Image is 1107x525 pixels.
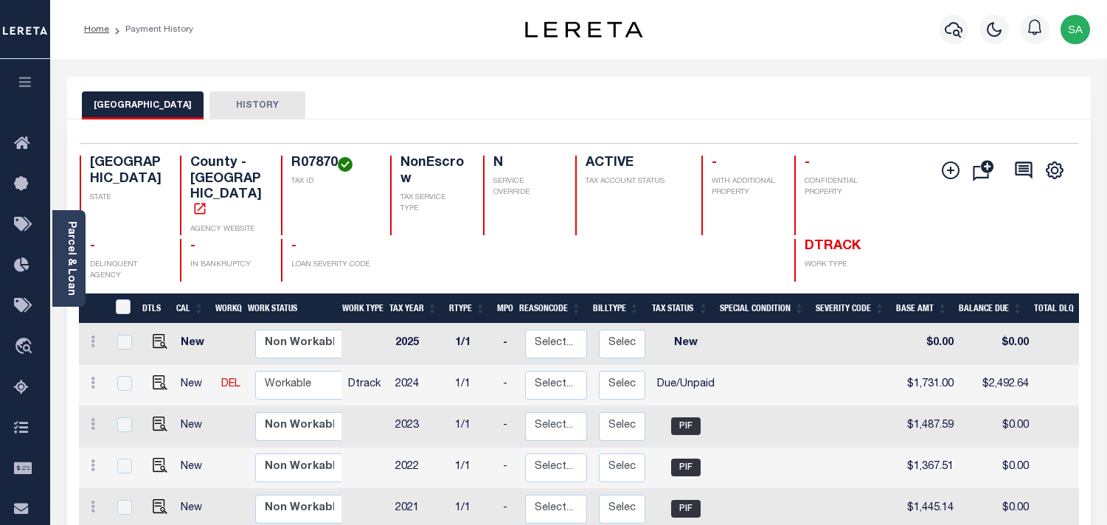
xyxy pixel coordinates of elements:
td: Due/Unpaid [651,365,721,406]
h4: County - [GEOGRAPHIC_DATA] [190,156,263,219]
p: IN BANKRUPTCY [190,260,263,271]
td: New [175,365,215,406]
td: $2,492.64 [959,365,1035,406]
td: $0.00 [959,406,1035,448]
h4: ACTIVE [586,156,684,172]
th: MPO [491,293,513,324]
td: New [175,448,215,489]
th: RType: activate to sort column ascending [443,293,491,324]
th: &nbsp; [107,293,137,324]
a: DEL [221,379,240,389]
th: Total DLQ: activate to sort column ascending [1028,293,1093,324]
p: SERVICE OVERRIDE [493,176,558,198]
h4: NonEscrow [400,156,465,187]
th: WorkQ [209,293,242,324]
a: Home [84,25,109,34]
p: WITH ADDITIONAL PROPERTY [712,176,777,198]
i: travel_explore [14,338,38,357]
td: $0.00 [959,448,1035,489]
p: AGENCY WEBSITE [190,224,263,235]
td: $0.00 [897,324,959,365]
span: PIF [671,417,701,435]
th: Special Condition: activate to sort column ascending [714,293,810,324]
th: ReasonCode: activate to sort column ascending [513,293,587,324]
th: Tax Status: activate to sort column ascending [645,293,715,324]
th: DTLS [136,293,170,324]
p: WORK TYPE [805,260,878,271]
span: - [712,156,717,170]
button: HISTORY [209,91,305,119]
img: logo-dark.svg [525,21,643,38]
td: 1/1 [449,324,497,365]
td: - [497,448,519,489]
td: 1/1 [449,448,497,489]
td: New [175,406,215,448]
img: svg+xml;base64,PHN2ZyB4bWxucz0iaHR0cDovL3d3dy53My5vcmcvMjAwMC9zdmciIHBvaW50ZXItZXZlbnRzPSJub25lIi... [1061,15,1090,44]
h4: [GEOGRAPHIC_DATA] [90,156,163,187]
span: - [291,240,296,253]
td: $1,731.00 [897,365,959,406]
th: CAL: activate to sort column ascending [170,293,209,324]
a: Parcel & Loan [66,221,76,296]
th: Work Status [242,293,341,324]
td: $1,487.59 [897,406,959,448]
p: LOAN SEVERITY CODE [291,260,372,271]
th: Balance Due: activate to sort column ascending [953,293,1028,324]
td: 2025 [389,324,449,365]
td: New [175,324,215,365]
td: $1,367.51 [897,448,959,489]
p: TAX ID [291,176,372,187]
th: Base Amt: activate to sort column ascending [890,293,953,324]
p: TAX SERVICE TYPE [400,192,465,215]
p: TAX ACCOUNT STATUS [586,176,684,187]
td: 1/1 [449,406,497,448]
td: New [651,324,721,365]
li: Payment History [109,23,193,36]
h4: R07870 [291,156,372,172]
th: Work Type [336,293,384,324]
span: PIF [671,500,701,518]
th: BillType: activate to sort column ascending [587,293,645,324]
span: - [805,156,810,170]
span: PIF [671,459,701,476]
td: 2024 [389,365,449,406]
td: - [497,406,519,448]
h4: N [493,156,558,172]
p: CONFIDENTIAL PROPERTY [805,176,878,198]
span: - [190,240,195,253]
p: STATE [90,192,163,204]
td: - [497,324,519,365]
th: Severity Code: activate to sort column ascending [810,293,890,324]
button: [GEOGRAPHIC_DATA] [82,91,204,119]
td: $0.00 [959,324,1035,365]
td: - [497,365,519,406]
p: DELINQUENT AGENCY [90,260,163,282]
td: 2023 [389,406,449,448]
td: 2022 [389,448,449,489]
span: - [90,240,95,253]
span: DTRACK [805,240,861,253]
td: Dtrack [342,365,389,406]
td: 1/1 [449,365,497,406]
th: &nbsp;&nbsp;&nbsp;&nbsp;&nbsp;&nbsp;&nbsp;&nbsp;&nbsp;&nbsp; [79,293,107,324]
th: Tax Year: activate to sort column ascending [384,293,443,324]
